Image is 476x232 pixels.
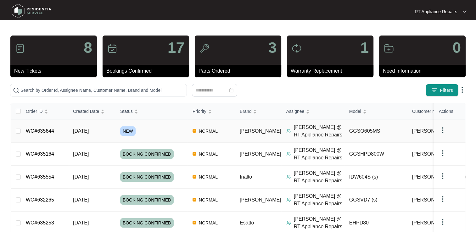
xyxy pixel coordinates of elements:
span: [PERSON_NAME] [412,196,454,204]
p: [PERSON_NAME] @ RT Appliance Repairs [294,124,344,139]
p: [PERSON_NAME] @ RT Appliance Repairs [294,192,344,207]
span: [DATE] [73,220,89,225]
span: [DATE] [73,197,89,202]
img: Vercel Logo [193,198,196,202]
a: WO#635253 [26,220,54,225]
a: WO#635164 [26,151,54,157]
span: [PERSON_NAME] [412,219,454,227]
img: dropdown arrow [439,195,446,203]
img: Assigner Icon [286,197,291,202]
img: dropdown arrow [439,218,446,226]
span: Assignee [286,108,305,115]
th: Customer Name [407,103,470,120]
span: [PERSON_NAME] [240,151,281,157]
span: Customer Name [412,108,444,115]
img: residentia service logo [9,2,53,20]
th: Priority [188,103,235,120]
th: Status [115,103,188,120]
span: BOOKING CONFIRMED [120,218,174,228]
img: icon [384,43,394,53]
img: icon [107,43,117,53]
span: Created Date [73,108,99,115]
p: [PERSON_NAME] @ RT Appliance Repairs [294,146,344,162]
img: search-icon [13,87,19,93]
span: [PERSON_NAME]... [412,173,458,181]
span: BOOKING CONFIRMED [120,195,174,205]
img: icon [199,43,210,53]
span: [PERSON_NAME] [412,127,454,135]
img: dropdown arrow [458,86,466,94]
span: Order ID [26,108,43,115]
span: Filters [440,87,453,94]
p: Parts Ordered [199,67,281,75]
span: [DATE] [73,128,89,134]
span: NORMAL [196,150,220,158]
th: Assignee [281,103,344,120]
img: Vercel Logo [193,175,196,179]
img: Assigner Icon [286,129,291,134]
p: [PERSON_NAME] @ RT Appliance Repairs [294,215,344,230]
th: Model [344,103,407,120]
p: 1 [360,40,369,55]
span: Esatto [240,220,254,225]
span: [PERSON_NAME] [412,150,454,158]
span: Priority [193,108,206,115]
span: Model [349,108,361,115]
p: New Tickets [14,67,97,75]
th: Created Date [68,103,115,120]
img: Assigner Icon [286,174,291,180]
p: Need Information [383,67,466,75]
p: 0 [452,40,461,55]
span: Status [120,108,133,115]
td: GGSHPD800W [344,143,407,166]
p: Warranty Replacement [291,67,373,75]
img: Assigner Icon [286,220,291,225]
img: dropdown arrow [439,126,446,134]
img: filter icon [431,87,437,93]
span: NORMAL [196,173,220,181]
img: dropdown arrow [439,149,446,157]
span: [DATE] [73,174,89,180]
span: [DATE] [73,151,89,157]
img: Vercel Logo [193,221,196,224]
img: dropdown arrow [463,10,467,13]
span: Brand [240,108,251,115]
p: RT Appliance Repairs [415,8,457,15]
span: [PERSON_NAME] [240,197,281,202]
p: 3 [268,40,277,55]
span: Inalto [240,174,252,180]
img: icon [292,43,302,53]
span: NEW [120,126,136,136]
img: icon [15,43,25,53]
p: 17 [168,40,184,55]
th: Brand [235,103,281,120]
td: IDW604S (s) [344,166,407,189]
p: [PERSON_NAME] @ RT Appliance Repairs [294,169,344,185]
th: Actions [434,103,465,120]
span: NORMAL [196,219,220,227]
input: Search by Order Id, Assignee Name, Customer Name, Brand and Model [20,87,184,94]
span: BOOKING CONFIRMED [120,149,174,159]
img: Vercel Logo [193,129,196,133]
a: WO#635644 [26,128,54,134]
td: GGSO605MS [344,120,407,143]
th: Order ID [21,103,68,120]
span: [PERSON_NAME] [240,128,281,134]
p: Bookings Confirmed [106,67,189,75]
span: BOOKING CONFIRMED [120,172,174,182]
span: NORMAL [196,196,220,204]
img: Assigner Icon [286,152,291,157]
span: NORMAL [196,127,220,135]
p: 8 [84,40,92,55]
img: Vercel Logo [193,152,196,156]
a: WO#632265 [26,197,54,202]
img: dropdown arrow [439,172,446,180]
a: WO#635554 [26,174,54,180]
td: GGSVD7 (s) [344,189,407,212]
button: filter iconFilters [426,84,458,97]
